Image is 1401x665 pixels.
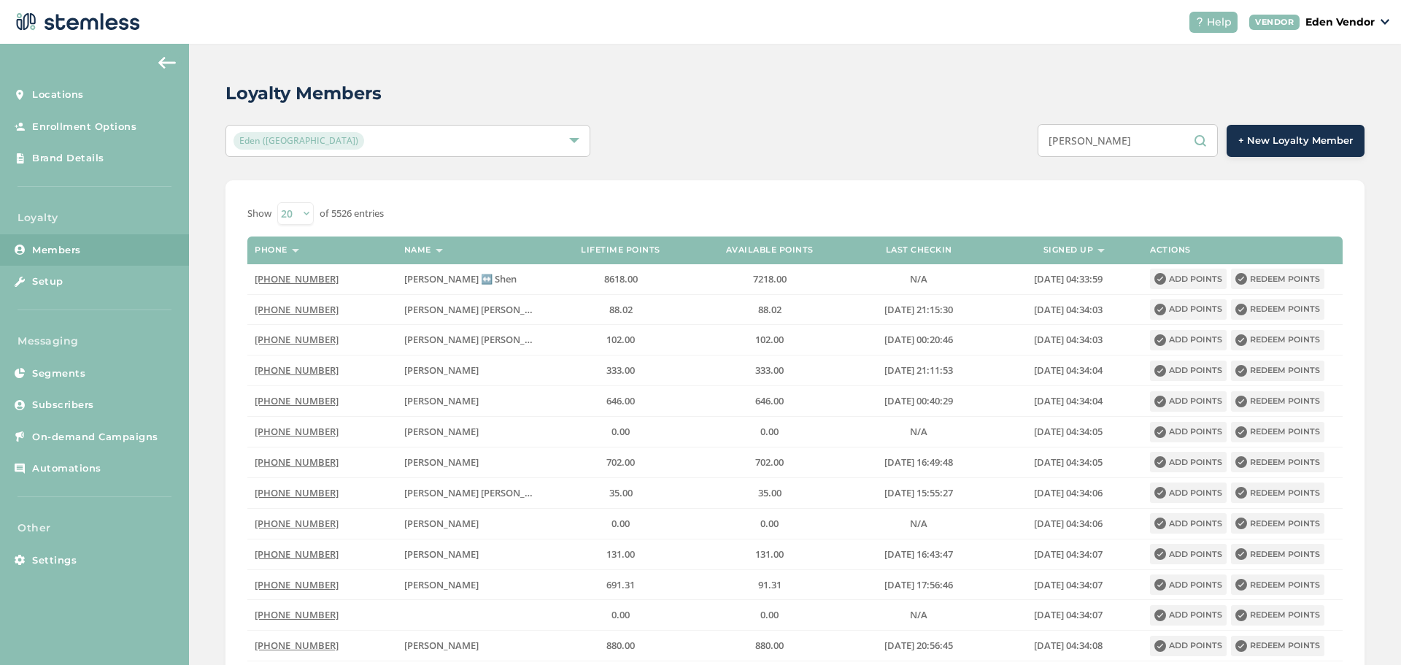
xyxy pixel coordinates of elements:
label: (918) 402-9463 [255,395,389,407]
img: logo-dark-0685b13c.svg [12,7,140,36]
label: 2020-06-06 21:11:53 [852,364,986,377]
label: Richard Ke Britton [404,304,539,316]
span: N/A [910,608,927,621]
label: 2024-01-22 04:34:03 [1001,334,1135,346]
label: 131.00 [703,548,837,561]
label: 88.02 [553,304,687,316]
span: [DATE] 04:34:05 [1034,425,1103,438]
label: (918) 430-6773 [255,426,389,438]
span: [PERSON_NAME] [PERSON_NAME] [404,303,555,316]
span: [DATE] 04:34:04 [1034,394,1103,407]
label: N/A [852,518,986,530]
span: [PERSON_NAME] [404,547,479,561]
button: Add points [1150,299,1227,320]
span: N/A [910,517,927,530]
span: [PHONE_NUMBER] [255,547,339,561]
label: 91.31 [703,579,837,591]
label: Show [247,207,271,221]
span: [PHONE_NUMBER] [255,303,339,316]
label: (918) 527-4095 [255,548,389,561]
span: [DATE] 00:40:29 [884,394,953,407]
label: 35.00 [553,487,687,499]
img: icon-sort-1e1d7615.svg [436,249,443,253]
span: [PERSON_NAME] ↔️ Shen [404,272,517,285]
label: Available points [726,245,814,255]
button: Redeem points [1231,391,1324,412]
label: 2020-07-21 00:40:29 [852,395,986,407]
button: Add points [1150,452,1227,472]
span: Locations [32,88,84,102]
img: icon-sort-1e1d7615.svg [292,249,299,253]
label: N/A [852,426,986,438]
span: [DATE] 15:55:27 [884,486,953,499]
span: [DATE] 04:34:06 [1034,486,1103,499]
span: [PERSON_NAME] [404,517,479,530]
span: 102.00 [606,333,635,346]
button: Add points [1150,636,1227,656]
div: VENDOR [1249,15,1300,30]
button: Add points [1150,330,1227,350]
input: Search [1038,124,1218,157]
span: 0.00 [760,425,779,438]
span: [DATE] 16:49:48 [884,455,953,469]
label: 88.02 [703,304,837,316]
span: [PHONE_NUMBER] [255,578,339,591]
label: 333.00 [703,364,837,377]
button: + New Loyalty Member [1227,125,1365,157]
span: 880.00 [606,639,635,652]
span: 0.00 [760,608,779,621]
span: On-demand Campaigns [32,430,158,445]
span: 131.00 [755,547,784,561]
label: of 5526 entries [320,207,384,221]
span: [DATE] 21:15:30 [884,303,953,316]
button: Add points [1150,361,1227,381]
span: Eden ([GEOGRAPHIC_DATA]) [233,132,364,150]
span: [DATE] 04:34:05 [1034,455,1103,469]
button: Redeem points [1231,574,1324,595]
label: 2021-11-06 20:56:45 [852,639,986,652]
span: 7218.00 [753,272,787,285]
span: 0.00 [611,517,630,530]
label: (918) 202-5887 [255,518,389,530]
span: [PHONE_NUMBER] [255,517,339,530]
label: 0.00 [553,518,687,530]
span: N/A [910,425,927,438]
label: 2024-01-22 04:34:05 [1001,426,1135,438]
span: 691.31 [606,578,635,591]
label: Last checkin [886,245,952,255]
span: [PERSON_NAME] [PERSON_NAME] [404,486,555,499]
label: Brian ↔️ Shen [404,273,539,285]
label: (918) 404-9452 [255,609,389,621]
label: 2024-01-22 04:33:59 [1001,273,1135,285]
span: [DATE] 04:34:07 [1034,578,1103,591]
span: [DATE] 04:34:08 [1034,639,1103,652]
label: 880.00 [703,639,837,652]
span: Settings [32,553,77,568]
button: Redeem points [1231,452,1324,472]
label: 646.00 [703,395,837,407]
h2: Loyalty Members [225,80,382,107]
label: 2024-01-22 04:34:06 [1001,487,1135,499]
button: Redeem points [1231,513,1324,534]
span: 102.00 [755,333,784,346]
label: 880.00 [553,639,687,652]
button: Redeem points [1231,299,1324,320]
label: (918) 289-4314 [255,364,389,377]
label: 2021-10-12 15:55:27 [852,487,986,499]
label: 2024-01-22 04:34:07 [1001,548,1135,561]
span: [DATE] 00:20:46 [884,333,953,346]
img: icon-sort-1e1d7615.svg [1097,249,1105,253]
span: + New Loyalty Member [1238,134,1353,148]
button: Add points [1150,574,1227,595]
span: [DATE] 16:43:47 [884,547,953,561]
label: 2024-01-22 04:34:03 [1001,304,1135,316]
button: Redeem points [1231,483,1324,503]
span: [DATE] 04:34:07 [1034,608,1103,621]
span: [PHONE_NUMBER] [255,486,339,499]
span: 333.00 [755,364,784,377]
span: Setup [32,274,63,289]
span: N/A [910,272,927,285]
label: jerika monea crossland [404,395,539,407]
button: Redeem points [1231,544,1324,564]
label: 2022-07-08 16:43:47 [852,548,986,561]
